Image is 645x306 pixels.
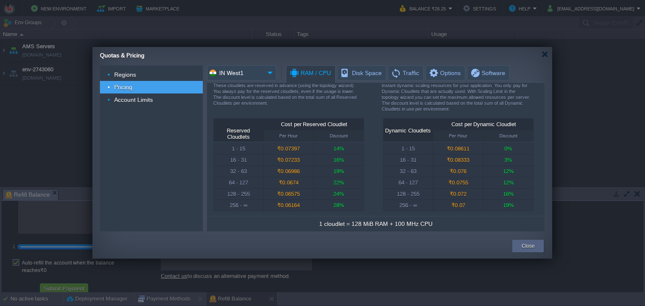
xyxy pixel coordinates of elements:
[433,189,483,200] div: ₹0.072
[314,189,364,200] div: 24%
[264,166,313,177] div: ₹0.06986
[319,220,432,228] div: 1 cloudlet = 128 MiB RAM + 100 MHz CPU
[383,166,433,177] div: 32 - 63
[383,189,433,200] div: 128 - 255
[314,177,364,188] div: 22%
[383,177,433,188] div: 64 - 127
[433,177,483,188] div: ₹0.0755
[314,166,364,177] div: 19%
[383,200,433,211] div: 256 - ∞
[264,200,313,211] div: ₹0.06164
[434,119,534,130] div: Cost per Dynamic Cloudlet
[264,143,313,154] div: ₹0.07397
[433,155,483,166] div: ₹0.08333
[214,189,263,200] div: 128 - 255
[383,143,433,154] div: 1 - 15
[264,189,313,200] div: ₹0.06575
[215,127,261,140] div: Reserved Cloudlets
[382,83,533,118] div: Instant dynamic scaling resources for your application. You only pay for Dynamic Cloudlets that a...
[113,83,134,91] a: Pricing
[214,155,263,166] div: 16 - 31
[314,143,364,154] div: 14%
[113,96,154,104] a: Account Limits
[433,130,483,141] div: Per Hour
[214,143,263,154] div: 1 - 15
[214,177,263,188] div: 64 - 127
[385,127,431,134] div: Dynamic Cloudlets
[428,66,461,80] span: Options
[391,66,419,80] span: Traffic
[314,130,364,141] div: Discount
[483,143,533,154] div: 0%
[264,119,364,130] div: Cost per Reserved Cloudlet
[264,155,313,166] div: ₹0.07233
[113,71,137,78] a: Regions
[522,242,535,250] button: Close
[100,52,144,59] span: Quotas & Pricing
[264,130,313,141] div: Per Hour
[314,155,364,166] div: 16%
[214,200,263,211] div: 256 - ∞
[314,200,364,211] div: 28%
[264,177,313,188] div: ₹0.0674
[383,155,433,166] div: 16 - 31
[470,66,505,80] span: Software
[483,189,533,200] div: 16%
[214,166,263,177] div: 32 - 63
[483,177,533,188] div: 12%
[340,66,382,80] span: Disk Space
[483,200,533,211] div: 19%
[483,155,533,166] div: 3%
[483,130,533,141] div: Discount
[289,66,331,80] span: RAM / CPU
[483,166,533,177] div: 12%
[213,83,365,112] div: These cloudlets are reserved in advance (using the topology wizard). You always pay for the reser...
[433,166,483,177] div: ₹0.076
[433,143,483,154] div: ₹0.08611
[433,200,483,211] div: ₹0.07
